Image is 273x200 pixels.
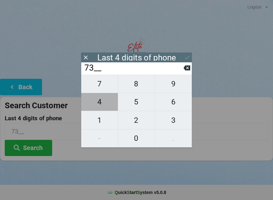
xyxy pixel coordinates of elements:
[155,77,192,91] span: 9
[155,95,192,109] span: 6
[155,75,192,93] button: 9
[97,54,176,61] div: Last 4 digits of phone
[81,77,118,91] span: 7
[118,77,155,91] span: 8
[118,93,155,111] button: 5
[81,75,118,93] button: 7
[118,129,155,147] button: 0
[118,114,155,127] span: 2
[81,93,118,111] button: 4
[118,132,155,145] span: 0
[155,111,192,129] button: 3
[81,114,118,127] span: 1
[81,111,118,129] button: 1
[118,75,155,93] button: 8
[81,95,118,109] span: 4
[155,114,192,127] span: 3
[118,111,155,129] button: 2
[118,95,155,109] span: 5
[155,93,192,111] button: 6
